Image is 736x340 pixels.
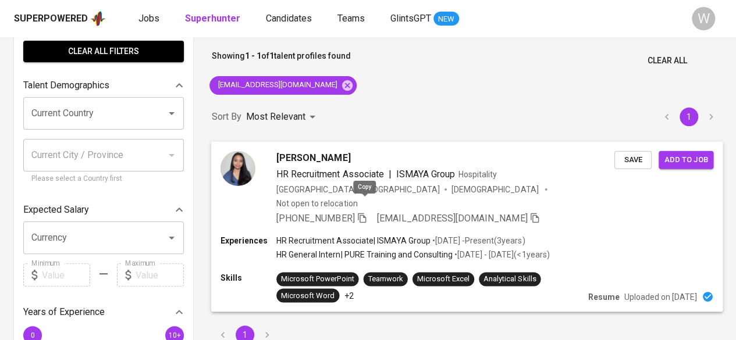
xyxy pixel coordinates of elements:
[221,151,255,185] img: c378c93c444ffed171b1dfe1115697d0.jpg
[281,274,354,285] div: Microsoft PowerPoint
[433,13,459,25] span: NEW
[458,169,497,178] span: Hospitality
[431,235,525,246] p: • [DATE] - Present ( 3 years )
[276,235,431,246] p: HR Recruitment Associate | ISMAYA Group
[212,110,241,124] p: Sort By
[614,151,652,169] button: Save
[14,10,106,27] a: Superpoweredapp logo
[209,76,357,95] div: [EMAIL_ADDRESS][DOMAIN_NAME]
[269,51,274,60] b: 1
[23,300,184,324] div: Years of Experience
[344,289,353,301] p: +2
[276,151,350,164] span: [PERSON_NAME]
[163,230,180,246] button: Open
[276,168,384,179] span: HR Recruitment Associate
[337,12,367,26] a: Teams
[664,153,707,166] span: Add to job
[23,78,109,92] p: Talent Demographics
[209,80,344,91] span: [EMAIL_ADDRESS][DOMAIN_NAME]
[281,290,335,301] div: Microsoft Word
[643,50,692,71] button: Clear All
[23,74,184,97] div: Talent Demographics
[42,263,90,287] input: Value
[266,13,312,24] span: Candidates
[221,235,276,246] p: Experiences
[390,12,459,26] a: GlintsGPT NEW
[31,173,176,185] p: Please select a Country first
[276,183,440,195] div: [GEOGRAPHIC_DATA], [GEOGRAPHIC_DATA]
[185,12,243,26] a: Superhunter
[138,13,159,24] span: Jobs
[648,53,687,68] span: Clear All
[451,183,540,195] span: [DEMOGRAPHIC_DATA]
[389,167,392,181] span: |
[276,197,357,209] p: Not open to relocation
[246,110,305,124] p: Most Relevant
[368,274,403,285] div: Teamwork
[377,212,528,223] span: [EMAIL_ADDRESS][DOMAIN_NAME]
[246,106,319,128] div: Most Relevant
[659,151,713,169] button: Add to job
[23,41,184,62] button: Clear All filters
[417,274,470,285] div: Microsoft Excel
[245,51,261,60] b: 1 - 1
[680,108,698,126] button: page 1
[23,203,89,217] p: Expected Salary
[136,263,184,287] input: Value
[33,44,175,59] span: Clear All filters
[23,305,105,319] p: Years of Experience
[692,7,715,30] div: W
[453,249,549,260] p: • [DATE] - [DATE] ( <1 years )
[168,331,180,339] span: 10+
[483,274,536,285] div: Analytical Skills
[624,291,697,302] p: Uploaded on [DATE]
[138,12,162,26] a: Jobs
[656,108,722,126] nav: pagination navigation
[396,168,455,179] span: ISMAYA Group
[163,105,180,121] button: Open
[266,12,314,26] a: Candidates
[14,12,88,26] div: Superpowered
[337,13,365,24] span: Teams
[588,291,620,302] p: Resume
[90,10,106,27] img: app logo
[620,153,646,166] span: Save
[212,50,351,71] p: Showing of talent profiles found
[276,249,453,260] p: HR General Intern | PURE Training and Consulting
[23,198,184,221] div: Expected Salary
[276,212,354,223] span: [PHONE_NUMBER]
[185,13,240,24] b: Superhunter
[30,331,34,339] span: 0
[212,142,722,312] a: [PERSON_NAME]HR Recruitment Associate|ISMAYA GroupHospitality[GEOGRAPHIC_DATA], [GEOGRAPHIC_DATA]...
[390,13,431,24] span: GlintsGPT
[221,272,276,284] p: Skills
